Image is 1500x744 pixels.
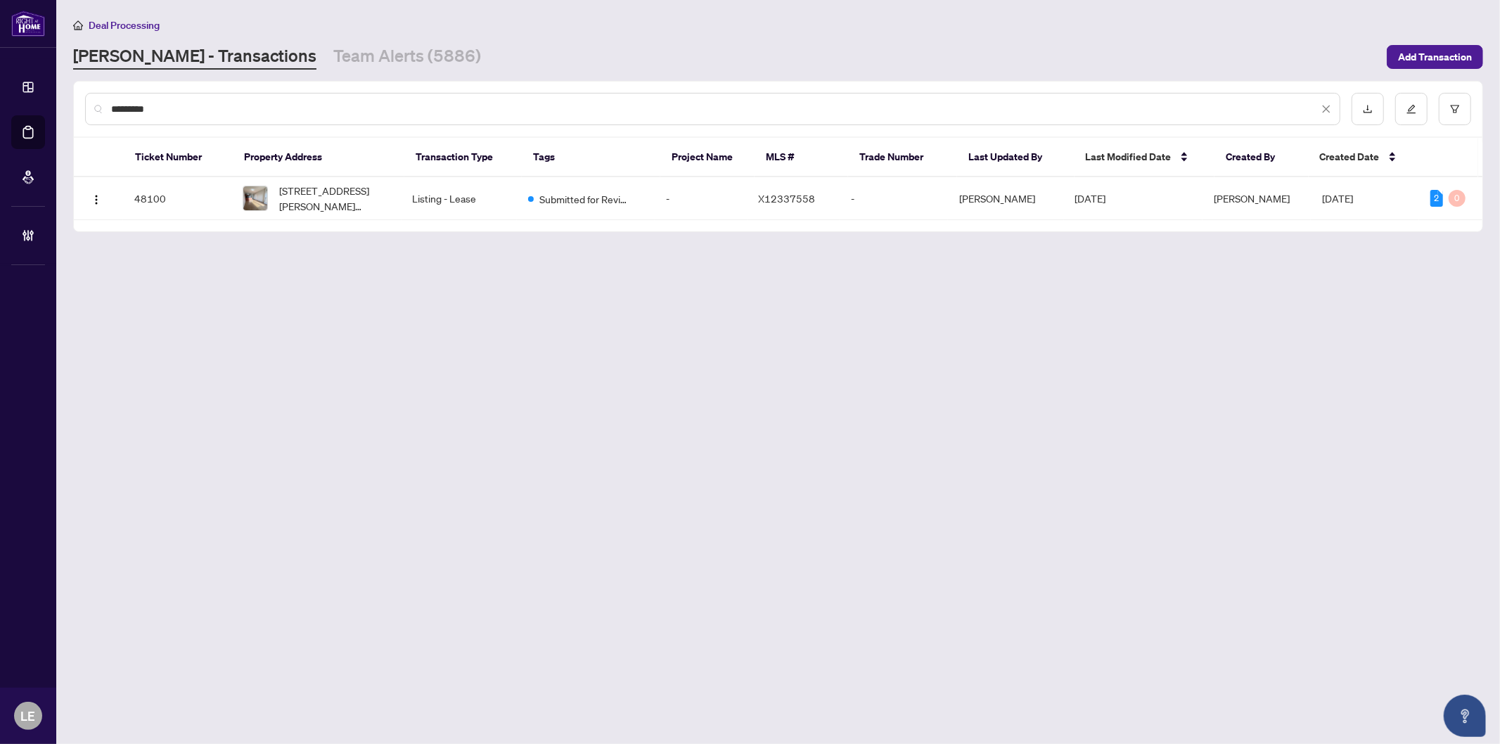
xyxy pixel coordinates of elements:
[91,194,102,205] img: Logo
[759,192,816,205] span: X12337558
[1439,93,1471,125] button: filter
[89,19,160,32] span: Deal Processing
[1321,104,1331,114] span: close
[1352,93,1384,125] button: download
[848,138,957,177] th: Trade Number
[1430,190,1443,207] div: 2
[123,177,231,220] td: 48100
[1086,149,1172,165] span: Last Modified Date
[279,183,390,214] span: [STREET_ADDRESS][PERSON_NAME][PERSON_NAME]
[1387,45,1483,69] button: Add Transaction
[539,191,631,207] span: Submitted for Review
[1450,104,1460,114] span: filter
[957,138,1075,177] th: Last Updated By
[755,138,848,177] th: MLS #
[1214,138,1308,177] th: Created By
[1214,192,1290,205] span: [PERSON_NAME]
[73,20,83,30] span: home
[1075,192,1106,205] span: [DATE]
[948,177,1064,220] td: [PERSON_NAME]
[11,11,45,37] img: logo
[1320,149,1380,165] span: Created Date
[655,177,748,220] td: -
[1309,138,1418,177] th: Created Date
[1449,190,1466,207] div: 0
[73,44,316,70] a: [PERSON_NAME] - Transactions
[840,177,948,220] td: -
[333,44,481,70] a: Team Alerts (5886)
[1363,104,1373,114] span: download
[243,186,267,210] img: thumbnail-img
[1395,93,1428,125] button: edit
[1406,104,1416,114] span: edit
[124,138,233,177] th: Ticket Number
[660,138,754,177] th: Project Name
[402,177,518,220] td: Listing - Lease
[1444,695,1486,737] button: Open asap
[1398,46,1472,68] span: Add Transaction
[1075,138,1215,177] th: Last Modified Date
[522,138,661,177] th: Tags
[404,138,522,177] th: Transaction Type
[21,706,36,726] span: LE
[1322,192,1353,205] span: [DATE]
[85,187,108,210] button: Logo
[233,138,404,177] th: Property Address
